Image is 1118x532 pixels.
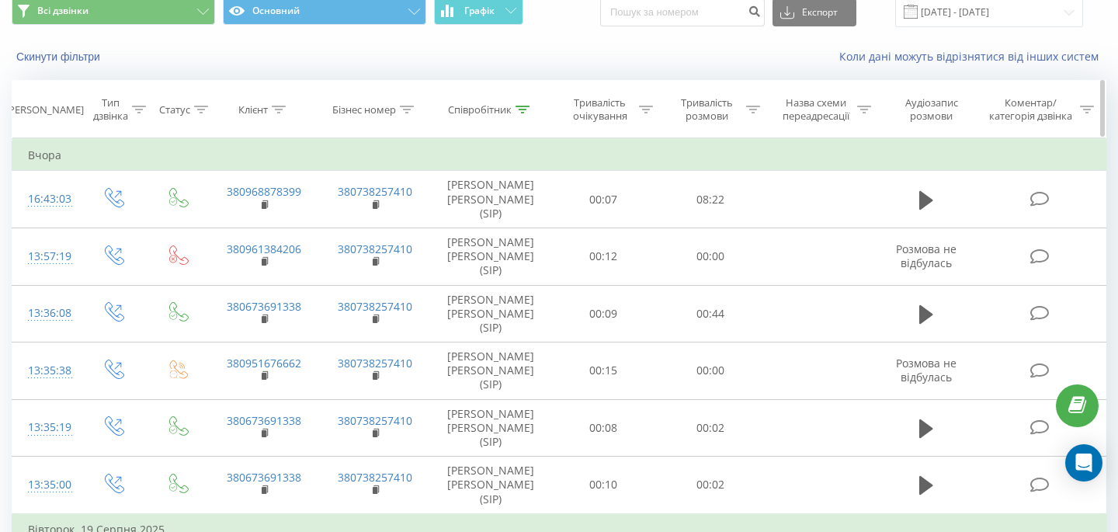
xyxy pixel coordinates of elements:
[550,171,658,228] td: 00:07
[550,399,658,457] td: 00:08
[889,96,974,123] div: Аудіозапис розмови
[338,299,412,314] a: 380738257410
[550,342,658,400] td: 00:15
[839,49,1106,64] a: Коли дані можуть відрізнятися вiд інших систем
[657,399,764,457] td: 00:02
[332,103,396,116] div: Бізнес номер
[227,470,301,485] a: 380673691338
[28,356,65,386] div: 13:35:38
[338,184,412,199] a: 380738257410
[159,103,190,116] div: Статус
[37,5,89,17] span: Всі дзвінки
[28,184,65,214] div: 16:43:03
[5,103,84,116] div: [PERSON_NAME]
[28,470,65,500] div: 13:35:00
[1065,444,1102,482] div: Open Intercom Messenger
[464,5,495,16] span: Графік
[671,96,742,123] div: Тривалість розмови
[550,457,658,514] td: 00:10
[227,413,301,428] a: 380673691338
[564,96,636,123] div: Тривалість очікування
[338,242,412,256] a: 380738257410
[28,298,65,329] div: 13:36:08
[93,96,128,123] div: Тип дзвінка
[238,103,268,116] div: Клієнт
[431,457,550,514] td: [PERSON_NAME] [PERSON_NAME] (SIP)
[227,242,301,256] a: 380961384206
[431,342,550,400] td: [PERSON_NAME] [PERSON_NAME] (SIP)
[431,171,550,228] td: [PERSON_NAME] [PERSON_NAME] (SIP)
[778,96,853,123] div: Назва схеми переадресації
[431,399,550,457] td: [PERSON_NAME] [PERSON_NAME] (SIP)
[12,140,1106,171] td: Вчора
[896,356,957,384] span: Розмова не відбулась
[338,413,412,428] a: 380738257410
[431,228,550,285] td: [PERSON_NAME] [PERSON_NAME] (SIP)
[227,299,301,314] a: 380673691338
[657,171,764,228] td: 08:22
[550,285,658,342] td: 00:09
[431,285,550,342] td: [PERSON_NAME] [PERSON_NAME] (SIP)
[657,342,764,400] td: 00:00
[985,96,1076,123] div: Коментар/категорія дзвінка
[338,356,412,370] a: 380738257410
[28,412,65,443] div: 13:35:19
[12,50,108,64] button: Скинути фільтри
[550,228,658,285] td: 00:12
[448,103,512,116] div: Співробітник
[896,242,957,270] span: Розмова не відбулась
[657,228,764,285] td: 00:00
[227,356,301,370] a: 380951676662
[657,285,764,342] td: 00:44
[227,184,301,199] a: 380968878399
[657,457,764,514] td: 00:02
[338,470,412,485] a: 380738257410
[28,242,65,272] div: 13:57:19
